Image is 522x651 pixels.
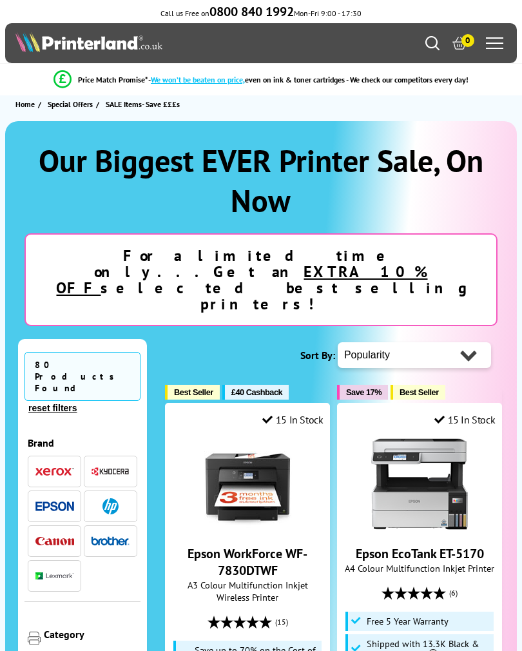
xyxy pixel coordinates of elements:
[188,545,307,579] a: Epson WorkForce WF-7830DTWF
[344,562,495,574] span: A4 Colour Multifunction Inkjet Printer
[24,352,140,401] span: 80 Products Found
[434,413,495,426] div: 15 In Stock
[48,97,93,111] span: Special Offers
[262,413,323,426] div: 15 In Stock
[35,572,74,580] img: Lexmark
[44,628,137,641] div: Category
[106,99,180,109] span: SALE Items- Save £££s
[199,436,296,532] img: Epson WorkForce WF-7830DTWF
[87,463,133,480] button: Kyocera
[452,36,467,50] a: 0
[35,501,74,511] img: Epson
[165,385,220,400] button: Best Seller
[400,387,439,397] span: Best Seller
[461,34,474,47] span: 0
[56,262,427,298] u: EXTRA 10% OFF
[300,349,335,362] span: Sort By:
[24,402,81,414] button: reset filters
[449,581,458,605] span: (6)
[32,498,78,515] button: Epson
[87,532,133,550] button: Brother
[391,385,445,400] button: Best Seller
[222,385,289,400] button: £40 Cashback
[148,75,469,84] div: - even on ink & toner cartridges - We check our competitors every day!
[56,246,465,314] strong: For a limited time only...Get an selected best selling printers!
[371,436,468,532] img: Epson EcoTank ET-5170
[15,97,38,111] a: Home
[91,467,130,476] img: Kyocera
[32,567,78,585] button: Lexmark
[15,32,261,55] a: Printerland Logo
[28,436,137,449] div: Brand
[35,537,74,545] img: Canon
[209,3,294,20] b: 0800 840 1992
[356,545,484,562] a: Epson EcoTank ET-5170
[28,632,41,645] img: Category
[199,522,296,535] a: Epson WorkForce WF-7830DTWF
[174,387,213,397] span: Best Seller
[172,579,323,603] span: A3 Colour Multifunction Inkjet Wireless Printer
[209,8,294,18] a: 0800 840 1992
[35,467,74,476] img: Xerox
[15,32,162,52] img: Printerland Logo
[32,532,78,550] button: Canon
[6,68,516,91] li: modal_Promise
[231,387,282,397] span: £40 Cashback
[87,498,133,515] button: HP
[337,385,388,400] button: Save 17%
[32,463,78,480] button: Xerox
[48,97,96,111] a: Special Offers
[18,141,504,220] h1: Our Biggest EVER Printer Sale, On Now
[78,75,148,84] span: Price Match Promise*
[151,75,245,84] span: We won’t be beaten on price,
[425,36,440,50] a: Search
[102,498,119,514] img: HP
[275,610,288,634] span: (15)
[371,522,468,535] a: Epson EcoTank ET-5170
[367,616,449,627] span: Free 5 Year Warranty
[91,536,130,545] img: Brother
[346,387,382,397] span: Save 17%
